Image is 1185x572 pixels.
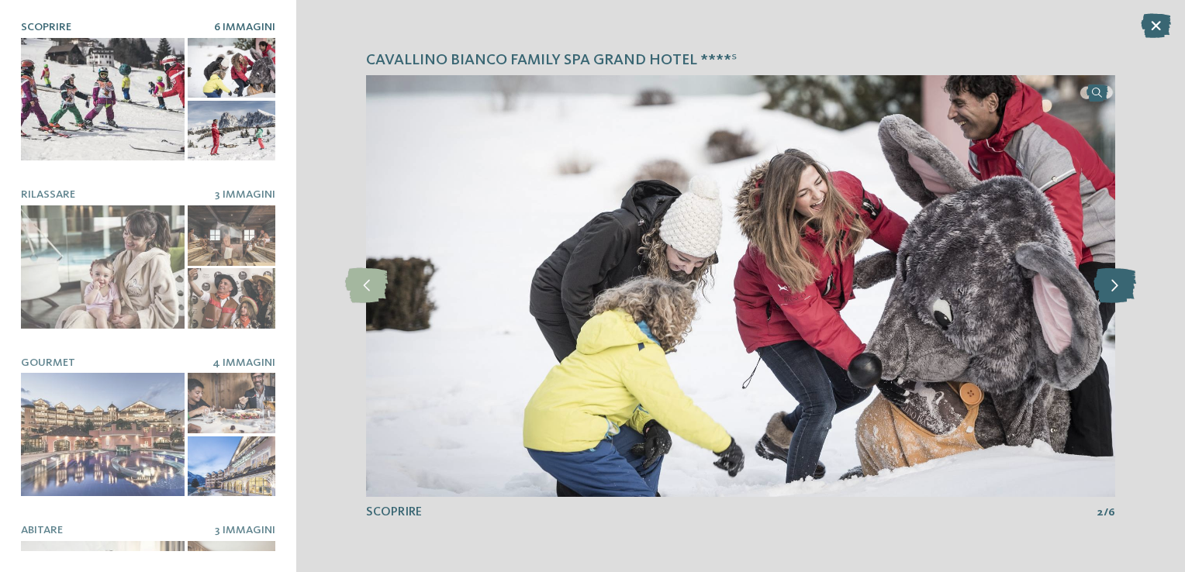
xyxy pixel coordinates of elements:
[215,189,275,200] span: 3 Immagini
[1108,505,1115,520] span: 6
[212,357,275,368] span: 4 Immagini
[366,75,1115,496] img: Cavallino Bianco Family Spa Grand Hotel ****ˢ
[21,525,63,536] span: Abitare
[366,506,422,519] span: Scoprire
[21,22,71,33] span: Scoprire
[21,189,75,200] span: Rilassare
[21,357,75,368] span: Gourmet
[214,22,275,33] span: 6 Immagini
[1104,505,1108,520] span: /
[215,525,275,536] span: 3 Immagini
[1097,505,1104,520] span: 2
[366,50,737,72] span: Cavallino Bianco Family Spa Grand Hotel ****ˢ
